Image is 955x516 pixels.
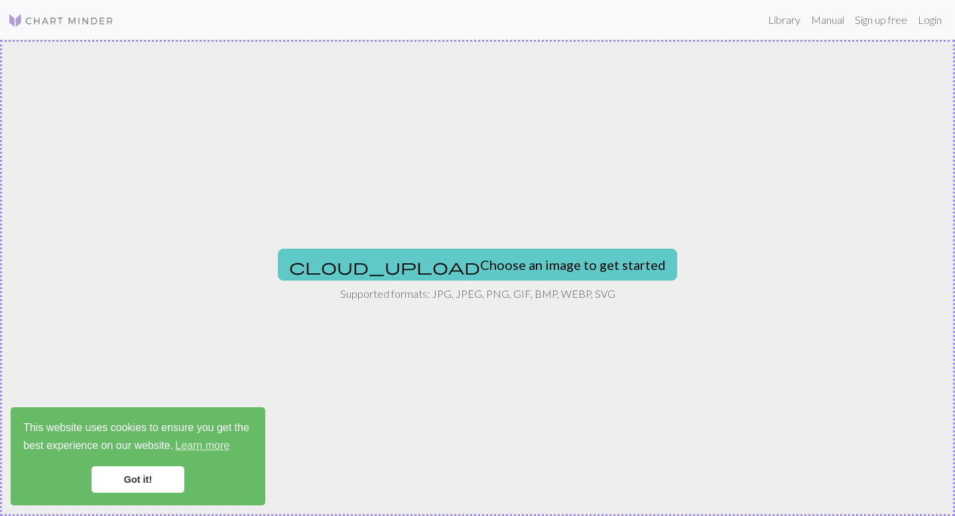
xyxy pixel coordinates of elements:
button: Choose an image to get started [278,249,677,281]
a: learn more about cookies [173,436,231,456]
span: This website uses cookies to ensure you get the best experience on our website. [23,420,253,456]
p: Supported formats: JPG, JPEG, PNG, GIF, BMP, WEBP, SVG [340,286,615,302]
img: Logo [8,13,114,29]
a: Sign up free [850,7,913,33]
a: dismiss cookie message [92,466,184,493]
span: cloud_upload [289,257,480,276]
div: cookieconsent [11,407,265,505]
a: Login [913,7,947,33]
a: Manual [806,7,850,33]
a: Library [763,7,806,33]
